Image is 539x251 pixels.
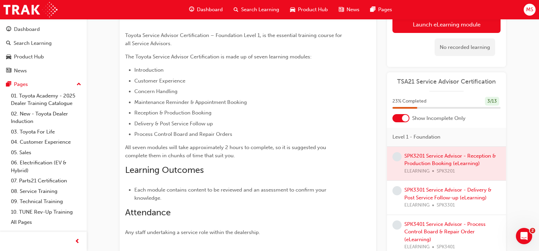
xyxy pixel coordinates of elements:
span: guage-icon [6,26,11,33]
span: up-icon [77,80,81,89]
span: Dashboard [197,6,223,14]
span: Toyota Service Advisor Certification – Foundation Level 1, is the essential training course for a... [125,32,343,47]
span: 23 % Completed [392,97,426,105]
div: No recorded learning [435,38,495,56]
span: SPK3301 [437,201,455,209]
span: news-icon [339,5,344,14]
span: guage-icon [189,5,194,14]
span: News [347,6,359,14]
span: Reception & Production Booking [134,110,212,116]
span: prev-icon [75,237,80,246]
a: pages-iconPages [365,3,398,17]
span: pages-icon [370,5,375,14]
div: Dashboard [14,25,40,33]
span: Concern Handling [134,88,178,94]
div: Search Learning [14,39,52,47]
a: SPK3401 Service Advisor - Process Control Board & Repair Order (eLearning) [404,221,486,242]
a: news-iconNews [333,3,365,17]
button: MS [524,4,536,16]
span: learningRecordVerb_NONE-icon [392,152,402,161]
a: Launch eLearning module [392,16,501,33]
a: 03. Toyota For Life [8,127,84,137]
button: Pages [3,78,84,91]
span: Attendance [125,207,171,218]
span: learningRecordVerb_NONE-icon [392,186,402,195]
button: DashboardSearch LearningProduct HubNews [3,22,84,78]
a: 07. Parts21 Certification [8,176,84,186]
span: ELEARNING [404,201,429,209]
span: SPK3401 [437,243,455,251]
a: 10. TUNE Rev-Up Training [8,207,84,217]
span: pages-icon [6,82,11,88]
a: Product Hub [3,51,84,63]
div: Pages [14,80,28,88]
span: Show Incomplete Only [412,114,466,122]
span: ELEARNING [404,243,429,251]
span: Introduction [134,67,164,73]
a: 05. Sales [8,147,84,158]
a: 04. Customer Experience [8,137,84,147]
a: 09. Technical Training [8,196,84,207]
a: SPK3301 Service Advisor - Delivery & Post Service Follow-up (eLearning) [404,187,491,201]
span: search-icon [6,40,11,47]
span: Process Control Board and Repair Orders [134,131,232,137]
a: 06. Electrification (EV & Hybrid) [8,158,84,176]
a: 02. New - Toyota Dealer Induction [8,109,84,127]
span: Level 1 - Foundation [392,133,440,141]
span: car-icon [290,5,295,14]
a: News [3,65,84,77]
span: The Toyota Service Advisor Certification is made up of seven learning modules: [125,54,311,60]
a: 01. Toyota Academy - 2025 Dealer Training Catalogue [8,91,84,109]
span: Any staff undertaking a service role within the dealership. [125,229,260,235]
span: Delivery & Post Service Follow up [134,121,213,127]
span: search-icon [234,5,238,14]
iframe: Intercom live chat [516,228,532,244]
span: All seven modules will take approximately 2 hours to complete, so it is suggested you complete th... [125,144,327,159]
div: 3 / 13 [485,96,499,106]
a: Dashboard [3,23,84,36]
span: Pages [378,6,392,14]
a: search-iconSearch Learning [228,3,285,17]
span: news-icon [6,68,11,74]
a: All Pages [8,217,84,228]
span: Product Hub [298,6,328,14]
img: Trak [3,2,57,17]
span: Search Learning [241,6,279,14]
span: 2 [530,228,535,233]
span: Learning Outcomes [125,165,204,175]
div: News [14,67,27,75]
span: Customer Experience [134,78,185,84]
span: Each module contains content to be reviewed and an assessment to confirm your knowledge. [134,187,328,201]
span: MS [526,6,533,14]
span: car-icon [6,54,11,60]
span: Maintenance Reminder & Appointment Booking [134,99,247,105]
span: Overview [125,11,163,21]
span: learningRecordVerb_NONE-icon [392,220,402,229]
a: Search Learning [3,37,84,50]
div: Product Hub [14,53,44,61]
a: car-iconProduct Hub [285,3,333,17]
a: 08. Service Training [8,186,84,197]
a: guage-iconDashboard [184,3,228,17]
a: TSA21 Service Advisor Certification [392,78,501,86]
